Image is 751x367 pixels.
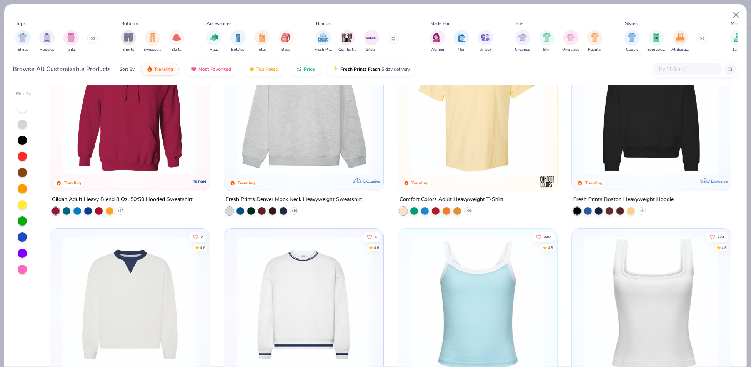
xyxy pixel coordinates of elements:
[122,20,139,27] div: Bottoms
[52,195,193,204] div: Gildan Adult Heavy Blend 8 Oz. 50/50 Hooded Sweatshirt
[315,30,332,53] button: filter button
[231,47,245,53] span: Bottles
[730,30,746,53] div: filter for 12-17
[676,33,685,42] img: Athleisure Image
[591,33,599,42] img: Regular Image
[13,65,111,74] div: Browse All Customizable Products
[290,63,321,76] button: Price
[547,245,553,251] div: 4.8
[202,39,346,175] img: a164e800-7022-4571-a324-30c76f641635
[624,30,640,53] button: filter button
[625,20,638,27] div: Styles
[256,66,278,72] span: Top Rated
[366,32,377,43] img: Gildan Image
[291,209,297,213] span: + 10
[579,39,723,175] img: 91acfc32-fd48-4d6b-bdad-a4c1a30ac3fc
[232,39,376,175] img: f5d85501-0dbb-4ee4-b115-c08fa3845d83
[210,33,218,42] img: Hats Image
[243,63,284,76] button: Top Rated
[363,231,380,242] button: Like
[539,30,555,53] button: filter button
[39,30,55,53] button: filter button
[550,39,693,175] img: e55d29c3-c55d-459c-bfd9-9b1c499ab3c6
[381,65,410,74] span: 5 day delivery
[207,20,232,27] div: Accessories
[658,65,717,73] input: Try "T-Shirt"
[652,33,661,42] img: Sportswear Image
[478,30,493,53] div: filter for Unisex
[278,30,294,53] div: filter for Bags
[192,174,207,189] img: Gildan logo
[562,30,579,53] button: filter button
[318,32,329,43] img: Fresh Prints Image
[206,30,221,53] button: filter button
[15,30,31,53] button: filter button
[587,30,603,53] div: filter for Regular
[148,33,157,42] img: Sweatpants Image
[230,30,246,53] button: filter button
[733,47,743,53] span: 12-17
[198,66,231,72] span: Most Favorited
[144,47,162,53] span: Sweatpants
[364,30,379,53] div: filter for Gildan
[281,47,290,53] span: Bags
[281,33,290,42] img: Bags Image
[121,30,136,53] div: filter for Shorts
[172,47,182,53] span: Skirts
[340,66,380,72] span: Fresh Prints Flash
[433,33,442,42] img: Women Image
[169,30,184,53] button: filter button
[543,33,551,42] img: Slim Image
[254,30,270,53] div: filter for Totes
[341,32,353,43] img: Comfort Colors Image
[454,30,469,53] div: filter for Men
[373,245,379,251] div: 4.6
[515,47,531,53] span: Cropped
[327,63,416,76] button: Fresh Prints Flash5 day delivery
[58,39,202,175] img: 01756b78-01f6-4cc6-8d8a-3c30c1a0c8ac
[124,33,133,42] img: Shorts Image
[376,39,520,175] img: a90f7c54-8796-4cb2-9d6e-4e9644cfe0fe
[200,235,203,239] span: 7
[518,33,527,42] img: Cropped Image
[573,195,674,204] div: Fresh Prints Boston Heavyweight Hoodie
[648,30,665,53] button: filter button
[406,39,550,175] img: 029b8af0-80e6-406f-9fdc-fdf898547912
[430,30,445,53] button: filter button
[16,91,31,97] div: Filter By
[540,174,555,189] img: Comfort Colors logo
[400,195,503,204] div: Comfort Colors Adult Heavyweight T-Shirt
[66,47,76,53] span: Tanks
[338,30,356,53] div: filter for Comfort Colors
[562,47,579,53] span: Oversized
[363,179,380,184] span: Exclusive
[640,209,644,213] span: + 9
[191,66,197,72] img: most_fav.gif
[144,30,162,53] button: filter button
[539,30,555,53] div: filter for Slim
[706,231,728,242] button: Like
[338,30,356,53] button: filter button
[465,209,471,213] span: + 60
[249,66,255,72] img: TopRated.gif
[338,47,356,53] span: Comfort Colors
[210,47,218,53] span: Hats
[711,179,728,184] span: Exclusive
[516,20,523,27] div: Fits
[458,47,465,53] span: Men
[430,30,445,53] div: filter for Women
[63,30,79,53] div: filter for Tanks
[120,66,135,73] div: Sort By
[729,8,744,22] button: Close
[206,30,221,53] div: filter for Hats
[230,30,246,53] div: filter for Bottles
[671,30,689,53] div: filter for Athleisure
[721,245,726,251] div: 4.8
[333,66,339,72] img: flash.gif
[154,66,173,72] span: Trending
[543,235,550,239] span: 240
[628,33,637,42] img: Classic Image
[278,30,294,53] button: filter button
[189,231,206,242] button: Like
[562,30,579,53] div: filter for Oversized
